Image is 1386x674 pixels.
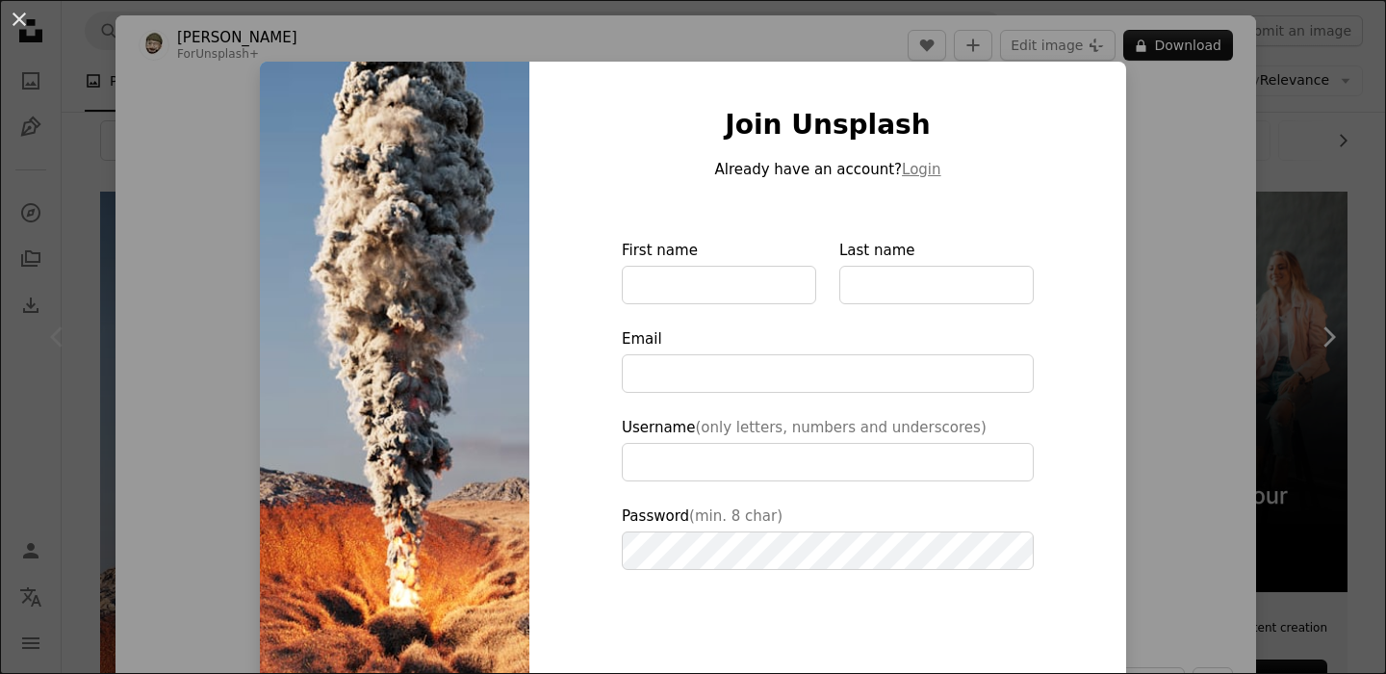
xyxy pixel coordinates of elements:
input: First name [622,266,816,304]
label: Email [622,327,1034,393]
input: Username(only letters, numbers and underscores) [622,443,1034,481]
label: Username [622,416,1034,481]
input: Email [622,354,1034,393]
span: (only letters, numbers and underscores) [695,419,986,436]
label: Last name [839,239,1034,304]
span: (min. 8 char) [689,507,783,525]
label: Password [622,505,1034,570]
p: Already have an account? [622,158,1034,181]
input: Password(min. 8 char) [622,531,1034,570]
input: Last name [839,266,1034,304]
h1: Join Unsplash [622,108,1034,143]
label: First name [622,239,816,304]
button: Login [902,158,940,181]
